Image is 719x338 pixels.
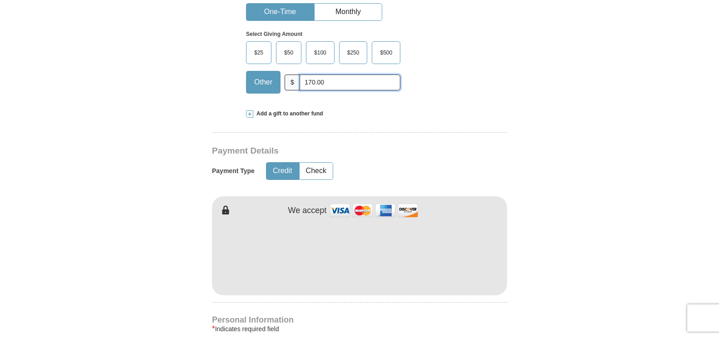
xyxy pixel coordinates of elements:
span: Other [250,75,277,89]
div: Indicates required field [212,323,507,334]
span: $100 [310,46,331,60]
button: One-Time [246,4,314,20]
h3: Payment Details [212,146,443,156]
img: credit cards accepted [329,201,419,220]
span: $25 [250,46,268,60]
button: Check [300,163,333,179]
button: Credit [266,163,299,179]
h4: Personal Information [212,316,507,323]
span: $ [285,75,300,90]
button: Monthly [315,4,382,20]
input: Other Amount [300,75,400,90]
strong: Select Giving Amount [246,31,302,37]
span: $500 [375,46,397,60]
h5: Payment Type [212,167,255,175]
span: Add a gift to another fund [253,110,323,118]
span: $250 [343,46,364,60]
h4: We accept [288,206,327,216]
span: $50 [280,46,298,60]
